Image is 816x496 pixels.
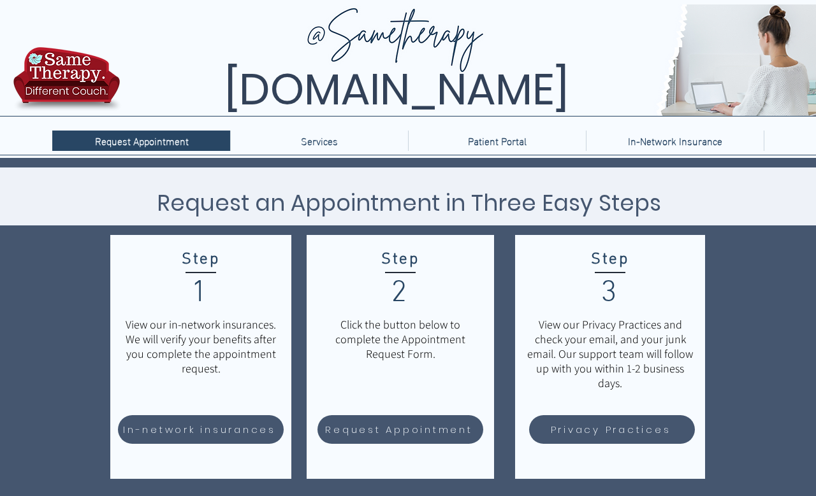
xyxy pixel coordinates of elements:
[381,250,419,269] span: Step
[551,422,671,437] span: Privacy Practices
[325,422,472,437] span: Request Appointment
[295,131,344,151] p: Services
[224,59,569,120] span: [DOMAIN_NAME]
[408,131,586,151] a: Patient Portal
[601,275,618,312] span: 3
[591,250,629,269] span: Step
[319,317,481,361] p: Click the button below to complete the Appointment Request Form.
[586,131,764,151] a: In-Network Insurance
[123,422,276,437] span: In-network insurances
[89,131,195,151] p: Request Appointment
[525,317,695,390] p: View our Privacy Practices and check your email, and your junk email. Our support team will follo...
[191,275,209,312] span: 1
[317,415,483,444] a: Request Appointment
[10,45,124,120] img: TBH.US
[230,131,408,151] div: Services
[52,131,230,151] a: Request Appointment
[462,131,533,151] p: Patient Portal
[529,415,695,444] a: Privacy Practices
[622,131,729,151] p: In-Network Insurance
[182,250,219,269] span: Step
[96,186,722,220] h3: Request an Appointment in Three Easy Steps
[118,415,284,444] a: In-network insurances
[391,275,409,312] span: 2
[120,317,282,376] p: View our in-network insurances. We will verify your benefits after you complete the appointment r...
